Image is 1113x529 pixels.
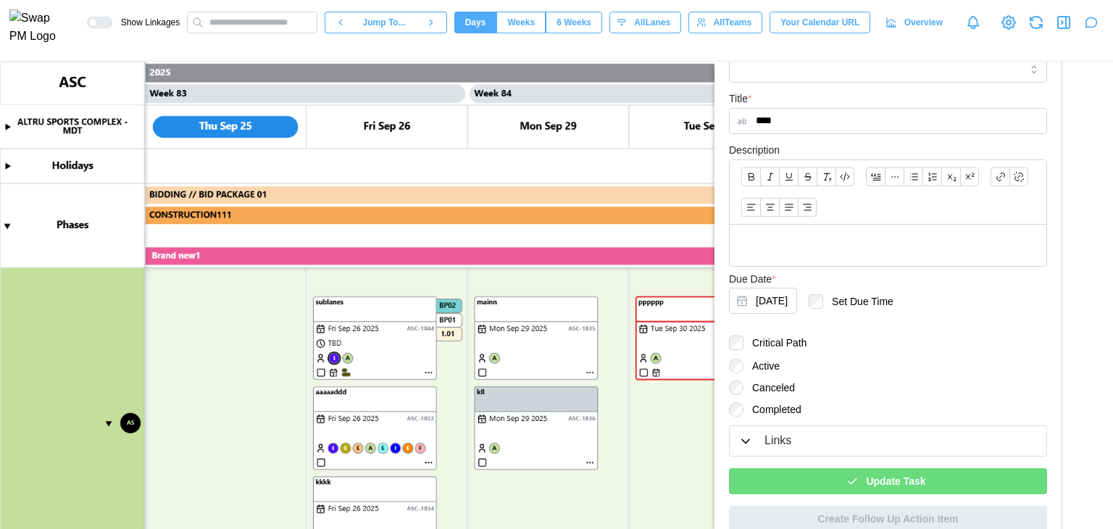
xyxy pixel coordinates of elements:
[729,143,780,159] label: Description
[730,426,1046,456] button: Links
[1081,12,1101,33] button: Open project assistant
[779,198,798,217] button: Align text: justify
[760,198,779,217] button: Align text: center
[507,12,535,33] span: Weeks
[688,12,762,33] button: AllTeams
[770,12,870,33] button: Your Calendar URL
[941,167,960,186] button: Subscript
[961,10,985,35] a: Notifications
[999,12,1019,33] a: View Project
[904,167,922,186] button: Bullet list
[1026,12,1046,33] button: Refresh Grid
[743,380,795,395] label: Canceled
[729,288,797,314] button: Sep 26, 2025
[780,12,859,33] span: Your Calendar URL
[743,402,801,417] label: Completed
[798,198,817,217] button: Align text: right
[454,12,497,33] button: Days
[714,12,751,33] span: All Teams
[363,12,406,33] span: Jump To...
[798,167,817,186] button: Strikethrough
[835,167,854,186] button: Code
[817,167,835,186] button: Clear formatting
[960,167,979,186] button: Superscript
[1009,167,1028,186] button: Remove link
[823,294,893,309] label: Set Due Time
[546,12,602,33] button: 6 Weeks
[741,167,760,186] button: Bold
[729,91,751,107] label: Title
[866,167,885,186] button: Blockquote
[9,9,68,46] img: Swap PM Logo
[556,12,591,33] span: 6 Weeks
[741,198,760,217] button: Align text: left
[634,12,670,33] span: All Lanes
[1054,12,1074,33] button: Close Drawer
[866,469,925,493] span: Update Task
[760,167,779,186] button: Italic
[356,12,415,33] button: Jump To...
[112,17,180,28] span: Show Linkages
[496,12,546,33] button: Weeks
[764,432,791,450] div: Links
[904,12,943,33] span: Overview
[991,167,1009,186] button: Link
[779,167,798,186] button: Underline
[743,359,780,373] label: Active
[729,468,1047,494] button: Update Task
[729,272,776,288] label: Due Date
[743,336,806,350] label: Critical Path
[609,12,681,33] button: AllLanes
[885,167,904,186] button: Horizontal line
[465,12,486,33] span: Days
[922,167,941,186] button: Ordered list
[878,12,954,33] a: Overview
